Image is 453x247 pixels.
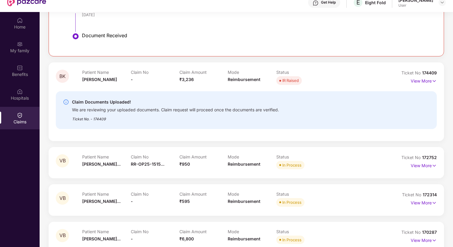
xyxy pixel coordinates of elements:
[282,199,301,205] div: In Process
[59,158,66,163] span: VB
[179,236,194,241] span: ₹6,800
[228,161,260,167] span: Reimbursement
[179,154,228,159] p: Claim Amount
[82,161,121,167] span: [PERSON_NAME]...
[179,70,228,75] p: Claim Amount
[401,230,422,235] span: Ticket No
[82,229,131,234] p: Patient Name
[17,65,23,71] img: svg+xml;base64,PHN2ZyBpZD0iQmVuZWZpdHMiIHhtbG5zPSJodHRwOi8vd3d3LnczLm9yZy8yMDAwL3N2ZyIgd2lkdGg9Ij...
[228,199,260,204] span: Reimbursement
[276,191,325,197] p: Status
[228,77,260,82] span: Reimbursement
[72,33,79,40] img: svg+xml;base64,PHN2ZyBpZD0iU3RlcC1BY3RpdmUtMzJ4MzIiIHhtbG5zPSJodHRwOi8vd3d3LnczLm9yZy8yMDAwL3N2Zy...
[72,98,279,106] div: Claim Documents Uploaded!
[401,155,422,160] span: Ticket No
[131,154,179,159] p: Claim No
[228,154,276,159] p: Mode
[82,199,121,204] span: [PERSON_NAME]...
[131,70,179,75] p: Claim No
[17,89,23,95] img: svg+xml;base64,PHN2ZyBpZD0iSG9zcGl0YWxzIiB4bWxucz0iaHR0cDovL3d3dy53My5vcmcvMjAwMC9zdmciIHdpZHRoPS...
[72,113,279,122] div: Ticket No. - 174409
[402,192,423,197] span: Ticket No
[411,161,437,169] p: View More
[131,77,133,82] span: -
[59,196,66,201] span: VB
[179,161,190,167] span: ₹950
[432,78,437,84] img: svg+xml;base64,PHN2ZyB4bWxucz0iaHR0cDovL3d3dy53My5vcmcvMjAwMC9zdmciIHdpZHRoPSIxNyIgaGVpZ2h0PSIxNy...
[228,191,276,197] p: Mode
[82,191,131,197] p: Patient Name
[423,192,437,197] span: 172314
[131,199,133,204] span: -
[82,12,430,17] div: [DATE]
[179,191,228,197] p: Claim Amount
[131,191,179,197] p: Claim No
[179,199,190,204] span: ₹595
[432,162,437,169] img: svg+xml;base64,PHN2ZyB4bWxucz0iaHR0cDovL3d3dy53My5vcmcvMjAwMC9zdmciIHdpZHRoPSIxNyIgaGVpZ2h0PSIxNy...
[432,200,437,206] img: svg+xml;base64,PHN2ZyB4bWxucz0iaHR0cDovL3d3dy53My5vcmcvMjAwMC9zdmciIHdpZHRoPSIxNyIgaGVpZ2h0PSIxNy...
[228,70,276,75] p: Mode
[411,236,437,244] p: View More
[228,229,276,234] p: Mode
[179,229,228,234] p: Claim Amount
[422,155,437,160] span: 172752
[59,74,66,79] span: BK
[401,70,422,75] span: Ticket No
[82,77,117,82] span: [PERSON_NAME]
[276,154,325,159] p: Status
[276,70,325,75] p: Status
[17,112,23,118] img: svg+xml;base64,PHN2ZyBpZD0iQ2xhaW0iIHhtbG5zPSJodHRwOi8vd3d3LnczLm9yZy8yMDAwL3N2ZyIgd2lkdGg9IjIwIi...
[63,99,69,105] img: svg+xml;base64,PHN2ZyBpZD0iSW5mby0yMHgyMCIgeG1sbnM9Imh0dHA6Ly93d3cudzMub3JnLzIwMDAvc3ZnIiB3aWR0aD...
[398,3,433,8] div: User
[422,70,437,75] span: 174409
[72,106,279,113] div: We are reviewing your uploaded documents. Claim request will proceed once the documents are verif...
[82,236,121,241] span: [PERSON_NAME]...
[17,41,23,47] img: svg+xml;base64,PHN2ZyB3aWR0aD0iMjAiIGhlaWdodD0iMjAiIHZpZXdCb3g9IjAgMCAyMCAyMCIgZmlsbD0ibm9uZSIgeG...
[422,230,437,235] span: 170287
[179,77,194,82] span: ₹3,236
[276,229,325,234] p: Status
[131,236,133,241] span: -
[131,161,164,167] span: RR-OP25-1515...
[17,17,23,23] img: svg+xml;base64,PHN2ZyBpZD0iSG9tZSIgeG1sbnM9Imh0dHA6Ly93d3cudzMub3JnLzIwMDAvc3ZnIiB3aWR0aD0iMjAiIG...
[82,154,131,159] p: Patient Name
[411,198,437,206] p: View More
[282,77,299,83] div: IR Raised
[411,76,437,84] p: View More
[282,237,301,243] div: In Process
[82,32,430,38] div: Document Received
[228,236,260,241] span: Reimbursement
[82,70,131,75] p: Patient Name
[59,233,66,238] span: VB
[282,162,301,168] div: In Process
[432,237,437,244] img: svg+xml;base64,PHN2ZyB4bWxucz0iaHR0cDovL3d3dy53My5vcmcvMjAwMC9zdmciIHdpZHRoPSIxNyIgaGVpZ2h0PSIxNy...
[131,229,179,234] p: Claim No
